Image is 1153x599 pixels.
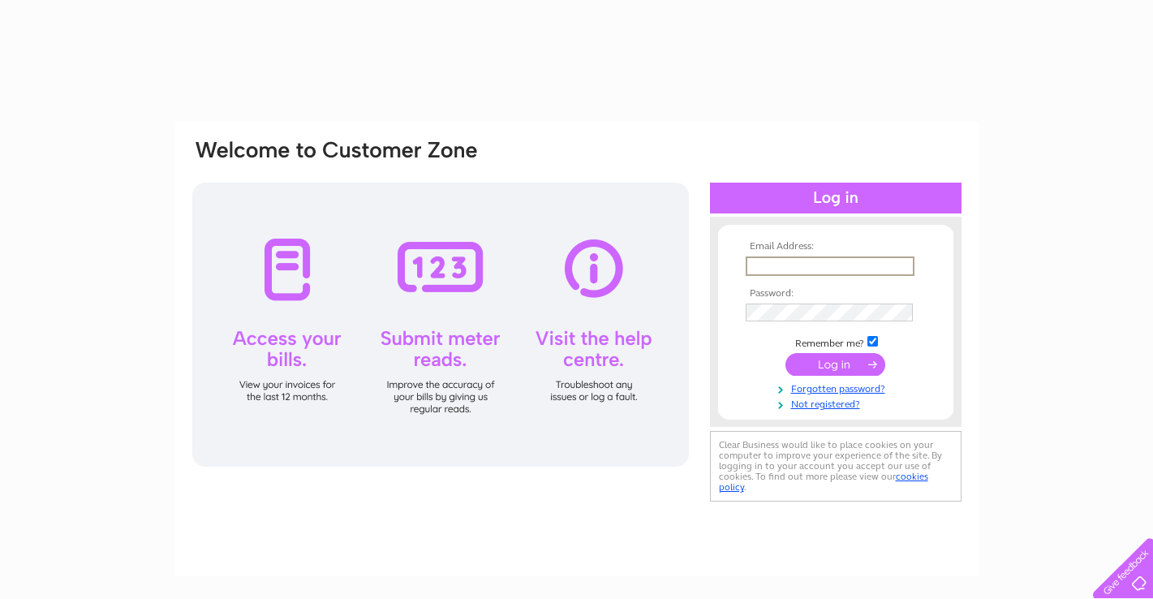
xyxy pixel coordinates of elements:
[710,431,962,502] div: Clear Business would like to place cookies on your computer to improve your experience of the sit...
[746,380,930,395] a: Forgotten password?
[719,471,928,493] a: cookies policy
[742,241,930,252] th: Email Address:
[742,288,930,299] th: Password:
[742,334,930,350] td: Remember me?
[785,353,885,376] input: Submit
[746,395,930,411] a: Not registered?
